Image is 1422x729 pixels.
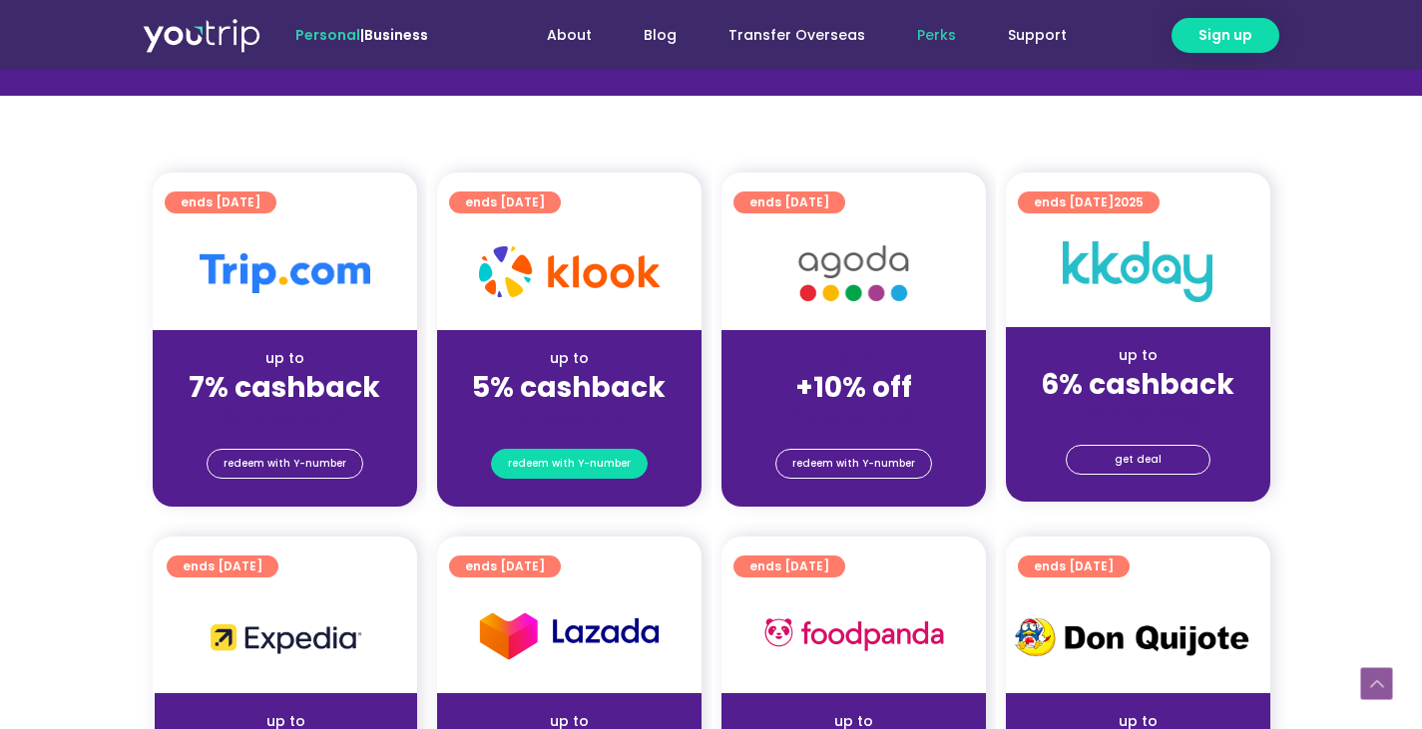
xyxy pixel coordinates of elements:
[1022,403,1254,424] div: (for stays only)
[491,449,648,479] a: redeem with Y-number
[453,348,686,369] div: up to
[749,555,829,577] span: ends [DATE]
[1034,555,1114,577] span: ends [DATE]
[733,191,845,213] a: ends [DATE]
[733,555,845,577] a: ends [DATE]
[465,555,545,577] span: ends [DATE]
[453,406,686,427] div: (for stays only)
[1172,18,1279,53] a: Sign up
[1041,365,1234,404] strong: 6% cashback
[295,25,360,45] span: Personal
[1198,25,1252,46] span: Sign up
[982,17,1093,54] a: Support
[1066,445,1210,475] a: get deal
[508,450,631,478] span: redeem with Y-number
[167,555,278,577] a: ends [DATE]
[449,191,561,213] a: ends [DATE]
[189,368,380,407] strong: 7% cashback
[295,25,428,45] span: |
[472,368,666,407] strong: 5% cashback
[1018,555,1130,577] a: ends [DATE]
[165,191,276,213] a: ends [DATE]
[482,17,1093,54] nav: Menu
[835,348,872,368] span: up to
[1114,193,1144,210] span: 2025
[703,17,891,54] a: Transfer Overseas
[181,191,260,213] span: ends [DATE]
[169,348,401,369] div: up to
[465,191,545,213] span: ends [DATE]
[775,449,932,479] a: redeem with Y-number
[891,17,982,54] a: Perks
[169,406,401,427] div: (for stays only)
[795,368,912,407] strong: +10% off
[749,191,829,213] span: ends [DATE]
[737,406,970,427] div: (for stays only)
[618,17,703,54] a: Blog
[1022,345,1254,366] div: up to
[449,555,561,577] a: ends [DATE]
[521,17,618,54] a: About
[1115,446,1162,474] span: get deal
[1034,191,1144,213] span: ends [DATE]
[364,25,428,45] a: Business
[183,555,262,577] span: ends [DATE]
[1018,191,1160,213] a: ends [DATE]2025
[224,450,346,478] span: redeem with Y-number
[207,449,363,479] a: redeem with Y-number
[792,450,915,478] span: redeem with Y-number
